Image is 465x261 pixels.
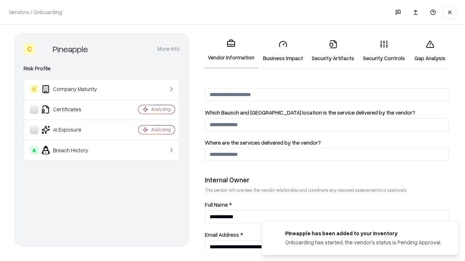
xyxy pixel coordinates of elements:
div: Analyzing [151,106,171,112]
label: Email Address * [205,232,449,237]
a: Business Impact [259,34,307,68]
div: Analyzing [151,127,171,133]
div: Company Maturity [30,85,117,94]
label: Where are the services delivered by the vendor? [205,140,449,145]
div: C [24,43,35,55]
a: Security Artifacts [307,34,359,68]
div: Breach History [30,146,117,154]
div: Risk Profile [24,64,180,73]
a: Security Controls [359,34,409,68]
div: Onboarding has started, the vendor's status is Pending Approval. [285,239,441,246]
div: A [30,146,39,154]
label: Which Bausch and [GEOGRAPHIC_DATA] location is the service delivered by the vendor? [205,110,449,115]
div: AI Exposure [30,125,117,134]
p: This person will oversee the vendor relationship and coordinate any required assessments or appro... [205,187,449,193]
div: C [30,85,39,94]
div: Certificates [30,105,117,114]
a: Vendor Information [203,33,259,69]
div: Internal Owner [205,175,449,184]
button: More info [157,42,180,55]
img: Pineapple [38,43,50,55]
div: Pineapple [53,43,88,55]
div: Pineapple has been added to your inventory [285,229,441,237]
p: Vendors / Onboarding [9,8,62,16]
img: pineappleenergy.com [271,229,279,238]
label: Full Name * [205,202,449,207]
a: Gap Analysis [409,34,450,68]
